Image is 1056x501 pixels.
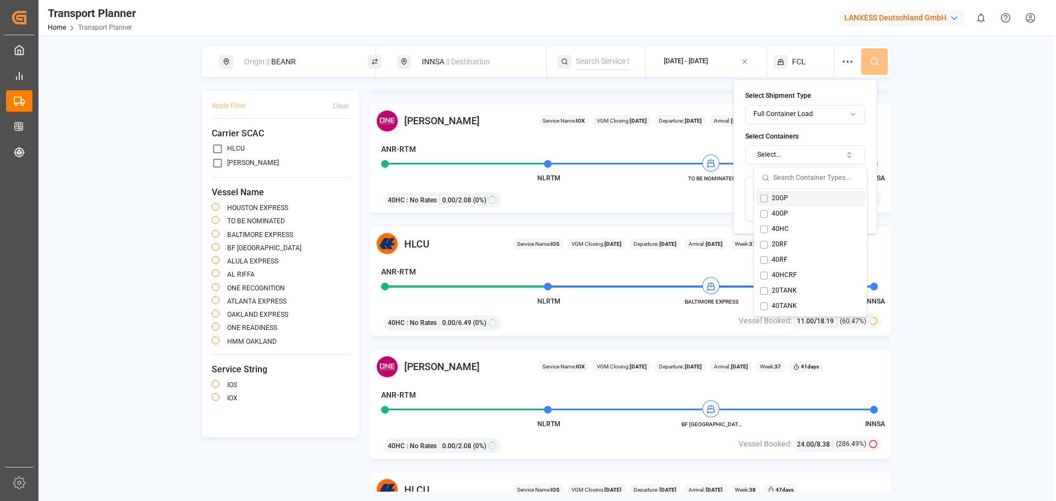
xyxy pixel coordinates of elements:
b: [DATE] [684,118,702,124]
img: Carrier [376,355,399,378]
div: LANXESS Deutschland GmbH [840,10,964,26]
label: ONE RECOGNITION [227,285,285,291]
span: Arrival: [714,117,748,125]
div: 40RF [760,255,799,265]
label: OAKLAND EXPRESS [227,311,288,318]
span: 40HC [388,318,405,328]
div: 40TANK [760,301,809,311]
span: BF [GEOGRAPHIC_DATA] [681,420,742,428]
input: Search Service String [576,53,629,70]
span: INNSA [865,420,885,428]
span: 40HC [388,195,405,205]
span: 40HC [388,441,405,451]
span: [PERSON_NAME] [404,359,480,374]
b: [DATE] [604,487,621,493]
span: : No Rates [406,441,437,451]
div: [DATE] - [DATE] [664,57,708,67]
span: Origin || [244,57,269,66]
div: 20RF [760,240,799,250]
b: [DATE] [705,241,723,247]
b: [DATE] [684,364,702,370]
b: [DATE] [630,364,647,370]
b: 41 days [801,364,819,370]
div: INNSA [415,52,534,72]
label: IOS [227,382,237,388]
b: [DATE] [730,118,748,124]
b: [DATE] [630,118,647,124]
span: : No Rates [406,318,437,328]
span: Week: [735,240,756,248]
span: BALTIMORE EXPRESS [681,298,742,306]
span: TO BE NOMINATED [681,174,742,183]
h4: ANR-RTM [381,266,416,278]
div: / [797,315,837,327]
span: (0%) [473,318,486,328]
b: IOX [576,364,585,370]
b: 37 [749,241,756,247]
label: [PERSON_NAME] [227,159,279,166]
b: [DATE] [658,487,676,493]
span: Service Name: [542,362,585,371]
span: Week: [760,362,781,371]
label: HLCU [227,145,245,152]
label: AL RIFFA [227,271,255,278]
b: 37 [774,364,781,370]
span: Week: [735,486,756,494]
h4: Select Shipment Type [745,91,865,101]
div: 40HC [760,224,800,234]
span: FCL [792,56,806,68]
span: Departure: [659,117,702,125]
span: NLRTM [537,298,560,305]
h4: ANR-RTM [381,389,416,401]
label: ONE READINESS [227,324,277,331]
span: 24.00 [797,441,814,448]
span: Vessel Name [212,186,349,199]
button: Select... [745,145,865,164]
span: NLRTM [537,174,560,182]
span: 0.00 / 2.08 [442,441,471,451]
span: 8.38 [817,441,830,448]
div: 40GP [760,209,800,219]
span: (0%) [473,441,486,451]
h4: Select Containers [745,132,865,142]
h4: ANR-RTM [381,144,416,155]
span: 11.00 [797,317,814,325]
button: show 0 new notifications [969,5,993,30]
a: Home [48,24,66,31]
span: HLCU [404,236,430,251]
label: BALTIMORE EXPRESS [227,232,293,238]
span: 0.00 / 6.49 [442,318,471,328]
button: [DATE] - [DATE] [652,51,760,73]
span: VGM Closing: [597,362,647,371]
label: HOUSTON EXPRESS [227,205,288,211]
span: NLRTM [537,420,560,428]
span: 18.19 [817,317,834,325]
span: Departure: [634,240,676,248]
span: (0%) [473,195,486,205]
b: [DATE] [705,487,723,493]
label: HMM OAKLAND [227,338,277,345]
div: Transport Planner [48,5,136,21]
span: Service String [212,363,349,376]
b: IOX [576,118,585,124]
img: Carrier [376,109,399,133]
span: INNSA [865,298,885,305]
b: 38 [749,487,756,493]
span: || Destination [446,57,490,66]
span: (60.47%) [840,316,866,326]
span: 0.00 / 2.08 [442,195,471,205]
div: 40HCRF [760,271,809,280]
span: Departure: [659,362,702,371]
label: TO BE NOMINATED [227,218,285,224]
div: / [797,438,833,450]
span: Vessel Booked: [739,315,793,327]
input: Search Container Types... [773,167,859,189]
img: Carrier [376,232,399,255]
div: 20GP [760,194,800,203]
span: Carrier SCAC [212,127,349,140]
b: IOS [551,241,559,247]
b: [DATE] [730,364,748,370]
div: Suggestions [754,189,867,316]
label: ATLANTA EXPRESS [227,298,287,305]
b: IOS [551,487,559,493]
